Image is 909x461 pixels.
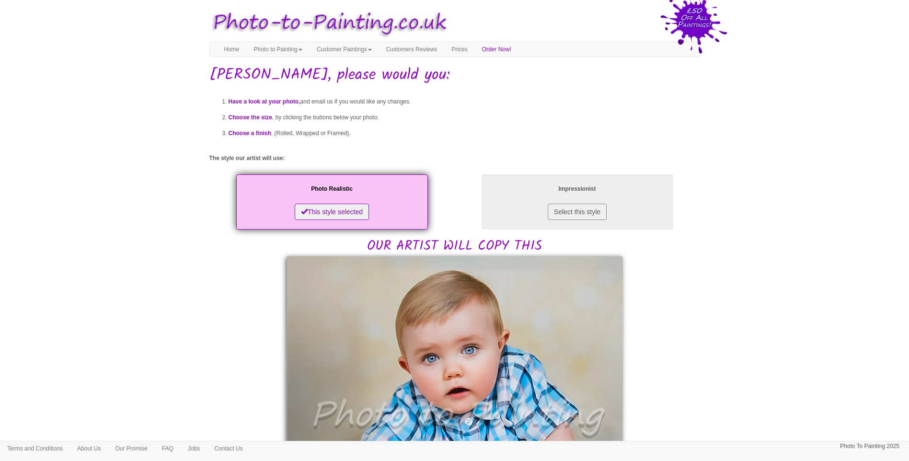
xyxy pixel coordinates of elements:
li: , (Rolled, Wrapped or Framed). [229,126,700,141]
a: FAQ [155,441,181,456]
h2: OUR ARTIST WILL COPY THIS [209,172,700,254]
label: The style our artist will use: [209,154,285,162]
a: Contact Us [207,441,250,456]
a: Photo to Painting [247,42,310,57]
a: Prices [444,42,474,57]
h1: [PERSON_NAME], please would you: [209,67,700,83]
img: Photo to Painting [205,5,450,42]
span: Choose a finish [229,130,271,137]
button: Select this style [548,204,607,220]
span: Choose the size [229,114,272,121]
a: Jobs [181,441,207,456]
a: Order Now! [475,42,518,57]
li: and email us if you would like any changes. [229,94,700,110]
a: Customers Reviews [379,42,445,57]
a: About Us [70,441,108,456]
p: Photo To Painting 2025 [840,441,899,451]
p: Impressionist [491,184,664,194]
a: Our Promise [108,441,154,456]
p: Photo Realistic [246,184,418,194]
a: Customer Paintings [310,42,379,57]
li: , by clicking the buttons below your photo. [229,110,700,126]
span: Have a look at your photo, [229,98,300,105]
button: This style selected [295,204,369,220]
a: Home [217,42,247,57]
